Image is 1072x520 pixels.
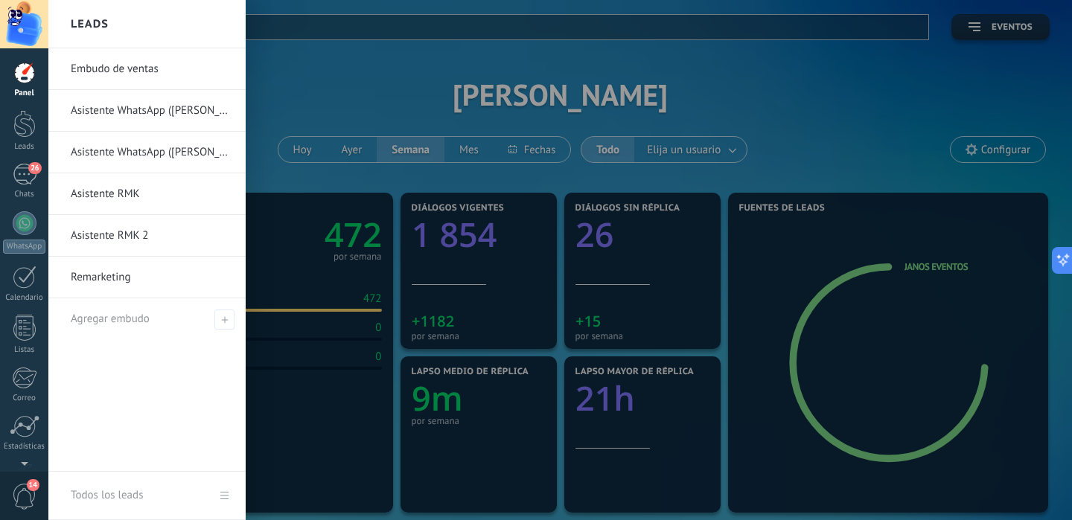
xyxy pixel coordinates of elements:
[71,173,231,215] a: Asistente RMK
[3,394,46,403] div: Correo
[71,312,150,326] span: Agregar embudo
[3,442,46,452] div: Estadísticas
[3,345,46,355] div: Listas
[71,132,231,173] a: Asistente WhatsApp ([PERSON_NAME])
[71,475,143,516] div: Todos los leads
[3,89,46,98] div: Panel
[71,48,231,90] a: Embudo de ventas
[71,257,231,298] a: Remarketing
[71,215,231,257] a: Asistente RMK 2
[214,309,234,330] span: Agregar embudo
[28,162,41,174] span: 26
[71,1,109,48] h2: Leads
[3,240,45,254] div: WhatsApp
[27,479,39,491] span: 14
[48,472,246,520] a: Todos los leads
[3,190,46,199] div: Chats
[71,90,231,132] a: Asistente WhatsApp ([PERSON_NAME])
[3,293,46,303] div: Calendario
[3,142,46,152] div: Leads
